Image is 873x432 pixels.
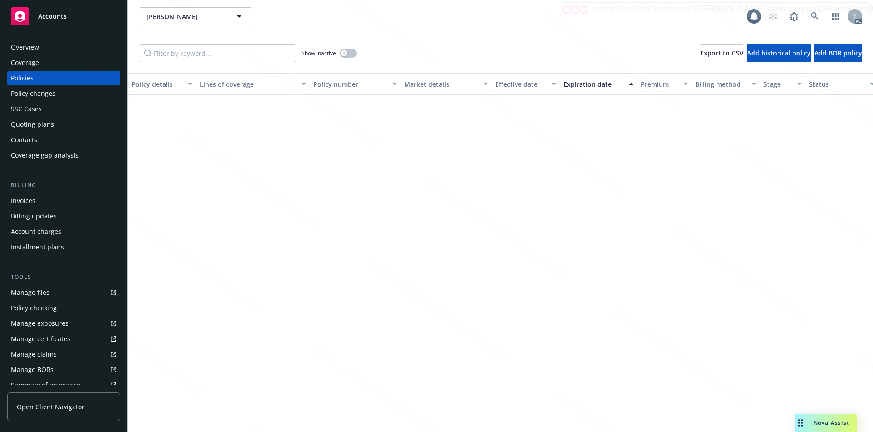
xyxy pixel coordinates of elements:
a: Manage certificates [7,332,120,346]
div: Market details [404,79,478,89]
div: Premium [641,79,678,89]
div: Manage files [11,285,50,300]
button: Expiration date [560,73,637,95]
a: Summary of insurance [7,378,120,392]
button: Add historical policy [747,44,811,62]
a: Policy checking [7,301,120,315]
button: Effective date [492,73,560,95]
a: Coverage gap analysis [7,148,120,163]
span: Accounts [38,13,67,20]
a: Manage BORs [7,362,120,377]
span: Add BOR policy [814,49,862,57]
a: Start snowing [764,7,782,25]
div: Summary of insurance [11,378,80,392]
a: Contacts [7,133,120,147]
div: Policy number [313,79,387,89]
button: Policy details [128,73,196,95]
a: Overview [7,40,120,55]
button: Add BOR policy [814,44,862,62]
a: Invoices [7,194,120,208]
div: Billing updates [11,209,57,223]
button: [PERSON_NAME] [139,7,252,25]
div: Billing method [695,79,746,89]
button: Market details [401,73,492,95]
div: Policies [11,71,34,85]
button: Policy number [310,73,401,95]
a: Installment plans [7,240,120,254]
div: Effective date [495,79,546,89]
span: Export to CSV [700,49,743,57]
div: Account charges [11,224,61,239]
div: Billing [7,181,120,190]
a: Report a Bug [785,7,803,25]
button: Stage [760,73,805,95]
a: Search [806,7,824,25]
div: Manage certificates [11,332,70,346]
a: Accounts [7,4,120,29]
div: Manage claims [11,347,57,362]
button: Billing method [692,73,760,95]
a: Manage files [7,285,120,300]
a: Billing updates [7,209,120,223]
div: Coverage [11,55,39,70]
button: Lines of coverage [196,73,310,95]
div: Status [809,79,864,89]
a: Manage exposures [7,316,120,331]
a: Policies [7,71,120,85]
a: Policy changes [7,86,120,101]
button: Premium [637,73,692,95]
div: Lines of coverage [200,79,296,89]
div: Policy changes [11,86,55,101]
div: Contacts [11,133,37,147]
div: Policy checking [11,301,57,315]
div: Manage exposures [11,316,69,331]
div: Manage BORs [11,362,54,377]
button: Nova Assist [795,414,857,432]
input: Filter by keyword... [139,44,296,62]
div: Coverage gap analysis [11,148,79,163]
div: Quoting plans [11,117,54,132]
div: SSC Cases [11,102,42,116]
span: Add historical policy [747,49,811,57]
div: Tools [7,273,120,282]
span: Show inactive [301,49,336,57]
a: SSC Cases [7,102,120,116]
div: Drag to move [795,414,806,432]
div: Installment plans [11,240,64,254]
div: Overview [11,40,39,55]
span: Nova Assist [813,419,849,427]
a: Quoting plans [7,117,120,132]
div: Expiration date [563,79,623,89]
span: Open Client Navigator [17,402,85,412]
div: Invoices [11,194,35,208]
span: [PERSON_NAME] [146,12,225,21]
a: Coverage [7,55,120,70]
div: Policy details [131,79,182,89]
button: Export to CSV [700,44,743,62]
div: Stage [763,79,792,89]
a: Manage claims [7,347,120,362]
a: Switch app [827,7,845,25]
a: Account charges [7,224,120,239]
